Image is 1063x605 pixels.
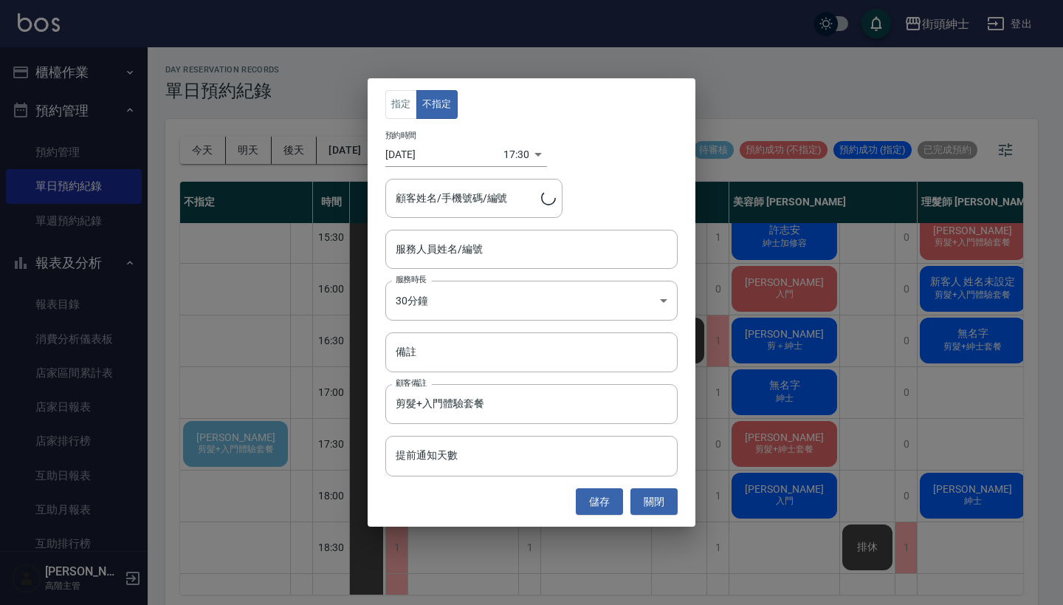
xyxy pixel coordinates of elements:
[385,143,503,167] input: Choose date, selected date is 2025-09-20
[385,281,678,321] div: 30分鐘
[396,274,427,285] label: 服務時長
[576,488,623,516] button: 儲存
[385,129,416,140] label: 預約時間
[385,90,417,119] button: 指定
[503,143,529,167] div: 17:30
[416,90,458,119] button: 不指定
[630,488,678,516] button: 關閉
[396,377,427,389] label: 顧客備註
